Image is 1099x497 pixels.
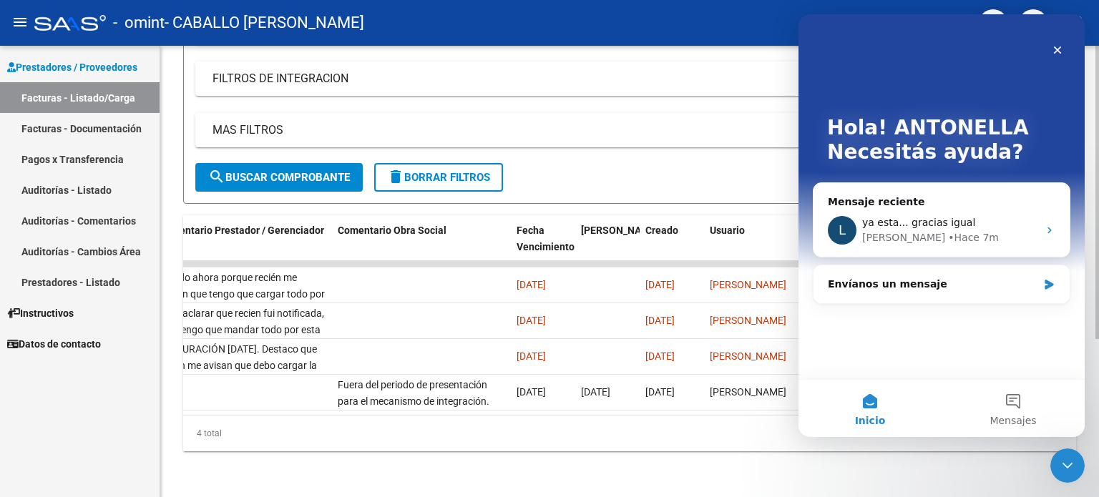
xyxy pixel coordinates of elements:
[704,215,819,278] datatable-header-cell: Usuario
[159,272,325,316] span: mando ahora porque recién me avisan que tengo que cargar todo por esta plataforma.
[710,350,786,362] span: [PERSON_NAME]
[7,59,137,75] span: Prestadores / Proveedores
[338,225,446,236] span: Comentario Obra Social
[798,14,1085,437] iframe: Intercom live chat
[710,279,786,290] span: [PERSON_NAME]
[213,122,1030,138] mat-panel-title: MAS FILTROS
[374,163,503,192] button: Borrar Filtros
[338,379,497,439] span: Fuera del periodo de presentación para el mecanismo de integración. Por favor comunicarse a [EMAI...
[575,215,640,278] datatable-header-cell: Fecha Confimado
[1050,448,1085,483] iframe: Intercom live chat
[208,168,225,185] mat-icon: search
[710,225,745,236] span: Usuario
[11,14,29,31] mat-icon: menu
[387,171,490,184] span: Borrar Filtros
[153,215,332,278] datatable-header-cell: Comentario Prestador / Gerenciador
[517,350,546,362] span: [DATE]
[165,7,364,39] span: - CABALLO [PERSON_NAME]
[645,350,675,362] span: [DATE]
[195,61,1064,96] mat-expansion-panel-header: FILTROS DE INTEGRACION
[183,415,1076,451] div: 4 total
[710,315,786,326] span: [PERSON_NAME]
[387,168,404,185] mat-icon: delete
[710,386,786,398] span: [PERSON_NAME]
[645,279,675,290] span: [DATE]
[159,307,324,352] span: cabe aclarar que recien fui notificada, que tengo que mandar todo por esta plataforma .
[645,315,675,326] span: [DATE]
[113,7,165,39] span: - omint
[645,386,675,398] span: [DATE]
[213,71,1030,87] mat-panel-title: FILTROS DE INTEGRACION
[159,343,317,388] span: FACTURACIÓN [DATE]. Destaco que recien me avisan que debo cargar la documentacion por este medio
[517,279,546,290] span: [DATE]
[159,225,324,236] span: Comentario Prestador / Gerenciador
[7,305,74,321] span: Instructivos
[581,225,658,236] span: [PERSON_NAME]
[208,171,350,184] span: Buscar Comprobante
[7,336,101,352] span: Datos de contacto
[645,225,678,236] span: Creado
[195,163,363,192] button: Buscar Comprobante
[195,113,1064,147] mat-expansion-panel-header: MAS FILTROS
[511,215,575,278] datatable-header-cell: Fecha Vencimiento
[517,225,575,252] span: Fecha Vencimiento
[517,386,546,398] span: [DATE]
[517,315,546,326] span: [DATE]
[640,215,704,278] datatable-header-cell: Creado
[581,386,610,398] span: [DATE]
[332,215,511,278] datatable-header-cell: Comentario Obra Social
